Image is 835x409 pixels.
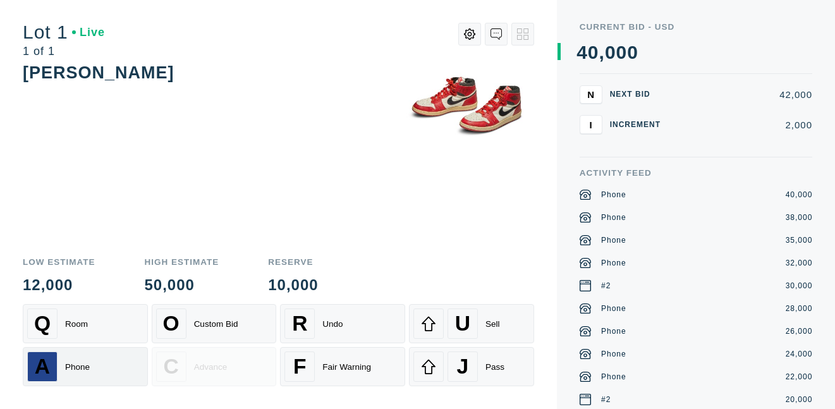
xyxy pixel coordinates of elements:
div: 42,000 [674,90,812,99]
button: FFair Warning [280,347,405,386]
span: J [457,355,469,379]
div: Phone [601,189,626,200]
div: Undo [322,319,343,329]
div: 40,000 [785,189,812,200]
button: CAdvance [152,347,277,386]
div: Live [72,27,105,38]
div: #2 [601,280,611,291]
div: Pass [485,362,504,372]
div: 28,000 [785,303,812,314]
span: O [163,312,180,336]
span: A [35,355,50,379]
span: F [293,355,307,379]
div: Phone [601,303,626,314]
div: Current Bid - USD [580,23,812,32]
div: 35,000 [785,235,812,246]
div: Phone [601,235,626,246]
div: 38,000 [785,212,812,223]
div: Activity Feed [580,169,812,178]
div: #2 [601,394,611,405]
div: 10,000 [268,278,318,293]
div: Phone [601,326,626,337]
div: 4 [576,43,588,62]
div: Phone [65,362,90,372]
button: N [580,85,602,104]
button: APhone [23,347,148,386]
div: Phone [601,212,626,223]
div: 22,000 [785,371,812,382]
span: C [164,355,179,379]
span: U [455,312,470,336]
div: , [599,43,605,233]
div: 30,000 [785,280,812,291]
span: Q [34,312,51,336]
button: JPass [409,347,534,386]
button: OCustom Bid [152,304,277,343]
div: 12,000 [23,278,95,293]
div: Fair Warning [322,362,371,372]
div: Phone [601,257,626,269]
div: 26,000 [785,326,812,337]
div: 20,000 [785,394,812,405]
div: Phone [601,348,626,360]
div: 50,000 [144,278,219,293]
div: 0 [616,43,628,62]
div: Room [65,319,88,329]
div: High Estimate [144,258,219,267]
div: Sell [485,319,500,329]
div: 0 [588,43,599,62]
button: USell [409,304,534,343]
div: 0 [627,43,638,62]
div: Lot 1 [23,23,105,42]
button: RUndo [280,304,405,343]
div: Increment [610,121,667,128]
button: I [580,115,602,134]
div: Advance [194,362,228,372]
div: Next Bid [610,90,667,98]
div: Phone [601,371,626,382]
div: Low Estimate [23,258,95,267]
span: R [292,312,307,336]
div: 2,000 [674,120,812,130]
div: 0 [605,43,616,62]
div: [PERSON_NAME] [23,63,174,82]
div: Custom Bid [194,319,238,329]
div: 24,000 [785,348,812,360]
span: N [587,89,594,100]
span: I [590,119,592,130]
div: Reserve [268,258,318,267]
div: 32,000 [785,257,812,269]
div: 1 of 1 [23,46,105,57]
button: QRoom [23,304,148,343]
